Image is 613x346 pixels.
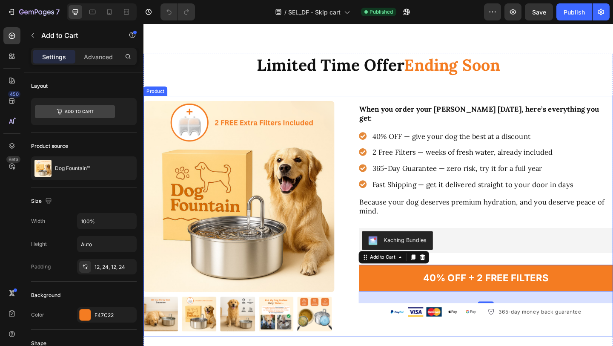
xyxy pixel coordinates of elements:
[31,82,48,90] div: Layout
[564,8,585,17] div: Publish
[31,217,45,225] div: Width
[34,160,52,177] img: product feature img
[56,7,60,17] p: 7
[77,236,136,252] input: Auto
[55,165,90,171] p: Dog Fountain™
[370,8,393,16] span: Published
[31,263,51,271] div: Padding
[41,30,114,40] p: Add to Cart
[267,308,364,318] img: 495611768014373769-47762bdc-c92b-46d1-973d-50401e2847fe.png
[8,91,20,98] div: 450
[235,88,496,107] strong: When you order your [PERSON_NAME] [DATE], here’s everything you get:
[95,263,135,271] div: 12, 24, 12, 24
[84,52,113,61] p: Advanced
[532,9,546,16] span: Save
[95,311,135,319] div: F47C22
[2,69,24,77] div: Product
[249,135,445,144] span: 2 Free Filters — weeks of fresh water, already included
[31,196,54,207] div: Size
[249,117,421,127] span: 40% OFF — give your dog the best at a discount
[31,291,60,299] div: Background
[283,33,388,55] strong: Ending Soon
[261,231,308,239] div: Kaching Bundles
[31,142,68,150] div: Product source
[525,3,553,20] button: Save
[386,310,476,317] span: 365-day money back guarantee
[31,311,44,319] div: Color
[3,3,63,20] button: 7
[249,152,434,162] span: 365-Day Guarantee — zero risk, try it for a full year
[245,250,276,258] div: Add to Cart
[6,156,20,163] div: Beta
[143,24,613,346] iframe: Design area
[235,189,510,209] p: Because your dog deserves premium hydration, and you deserve peace of mind.
[234,262,511,291] button: 40% OFF + 2 FREE FILTERS
[249,170,467,179] span: Fast Shipping — get it delivered straight to your door in days
[31,240,47,248] div: Height
[238,225,315,246] button: Kaching Bundles
[288,8,341,17] span: SEL_DF - Skip cart
[160,3,195,20] div: Undo/Redo
[556,3,592,20] button: Publish
[77,213,136,229] input: Auto
[284,8,286,17] span: /
[244,231,255,241] img: KachingBundles.png
[42,52,66,61] p: Settings
[304,267,441,285] div: 40% OFF + 2 FREE FILTERS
